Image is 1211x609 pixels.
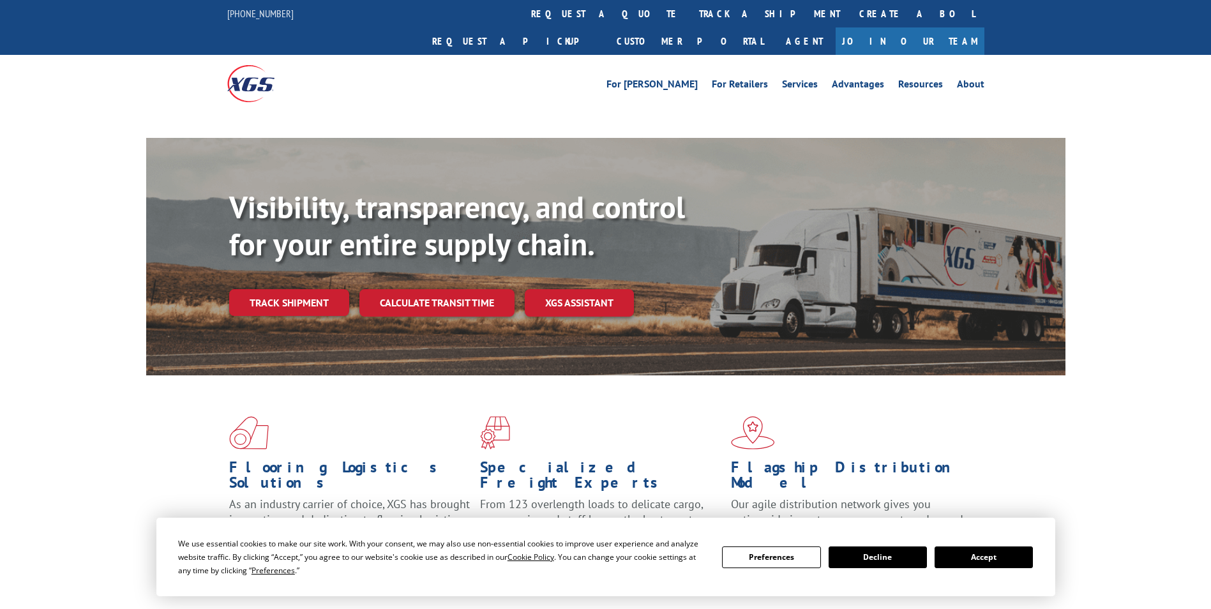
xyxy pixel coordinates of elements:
a: For Retailers [712,79,768,93]
a: Track shipment [229,289,349,316]
div: Cookie Consent Prompt [156,518,1055,596]
button: Accept [935,546,1033,568]
h1: Specialized Freight Experts [480,460,721,497]
p: From 123 overlength loads to delicate cargo, our experienced staff knows the best way to move you... [480,497,721,553]
img: xgs-icon-flagship-distribution-model-red [731,416,775,449]
span: Preferences [252,565,295,576]
span: Our agile distribution network gives you nationwide inventory management on demand. [731,497,966,527]
a: Advantages [832,79,884,93]
div: We use essential cookies to make our site work. With your consent, we may also use non-essential ... [178,537,707,577]
span: As an industry carrier of choice, XGS has brought innovation and dedication to flooring logistics... [229,497,470,542]
a: Join Our Team [836,27,984,55]
img: xgs-icon-total-supply-chain-intelligence-red [229,416,269,449]
a: Agent [773,27,836,55]
a: XGS ASSISTANT [525,289,634,317]
a: For [PERSON_NAME] [606,79,698,93]
a: Customer Portal [607,27,773,55]
a: Services [782,79,818,93]
a: Request a pickup [423,27,607,55]
a: [PHONE_NUMBER] [227,7,294,20]
img: xgs-icon-focused-on-flooring-red [480,416,510,449]
a: About [957,79,984,93]
button: Decline [829,546,927,568]
h1: Flooring Logistics Solutions [229,460,470,497]
b: Visibility, transparency, and control for your entire supply chain. [229,187,685,264]
a: Resources [898,79,943,93]
button: Preferences [722,546,820,568]
a: Calculate transit time [359,289,515,317]
span: Cookie Policy [508,552,554,562]
h1: Flagship Distribution Model [731,460,972,497]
